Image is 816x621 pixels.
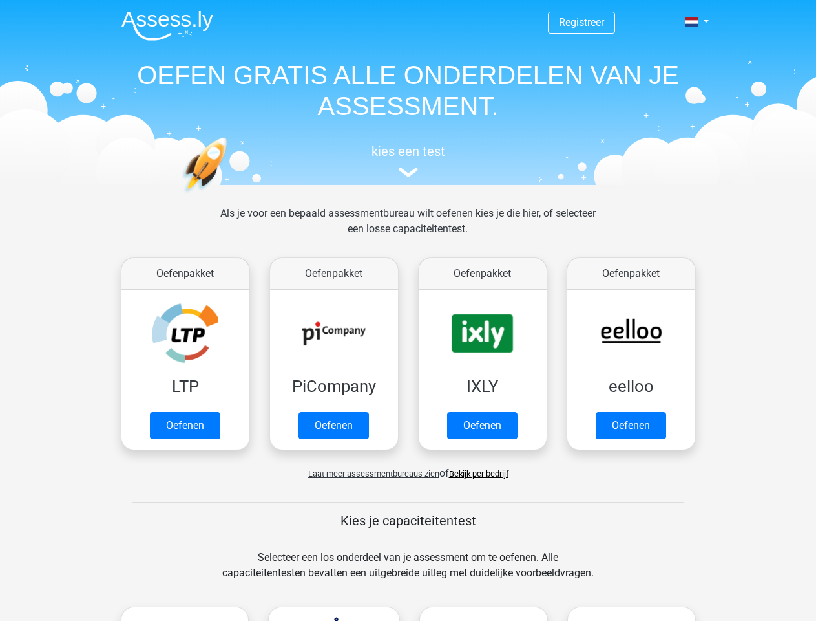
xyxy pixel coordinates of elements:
[596,412,666,439] a: Oefenen
[399,168,418,177] img: assessment
[111,60,706,122] h1: OEFEN GRATIS ALLE ONDERDELEN VAN JE ASSESSMENT.
[150,412,220,439] a: Oefenen
[111,144,706,159] h5: kies een test
[447,412,518,439] a: Oefenen
[210,206,606,252] div: Als je voor een bepaald assessmentbureau wilt oefenen kies je die hier, of selecteer een losse ca...
[559,16,604,28] a: Registreer
[182,137,277,254] img: oefenen
[132,513,684,528] h5: Kies je capaciteitentest
[308,469,439,479] span: Laat meer assessmentbureaus zien
[111,455,706,481] div: of
[121,10,213,41] img: Assessly
[449,469,508,479] a: Bekijk per bedrijf
[298,412,369,439] a: Oefenen
[210,550,606,596] div: Selecteer een los onderdeel van je assessment om te oefenen. Alle capaciteitentesten bevatten een...
[111,144,706,178] a: kies een test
